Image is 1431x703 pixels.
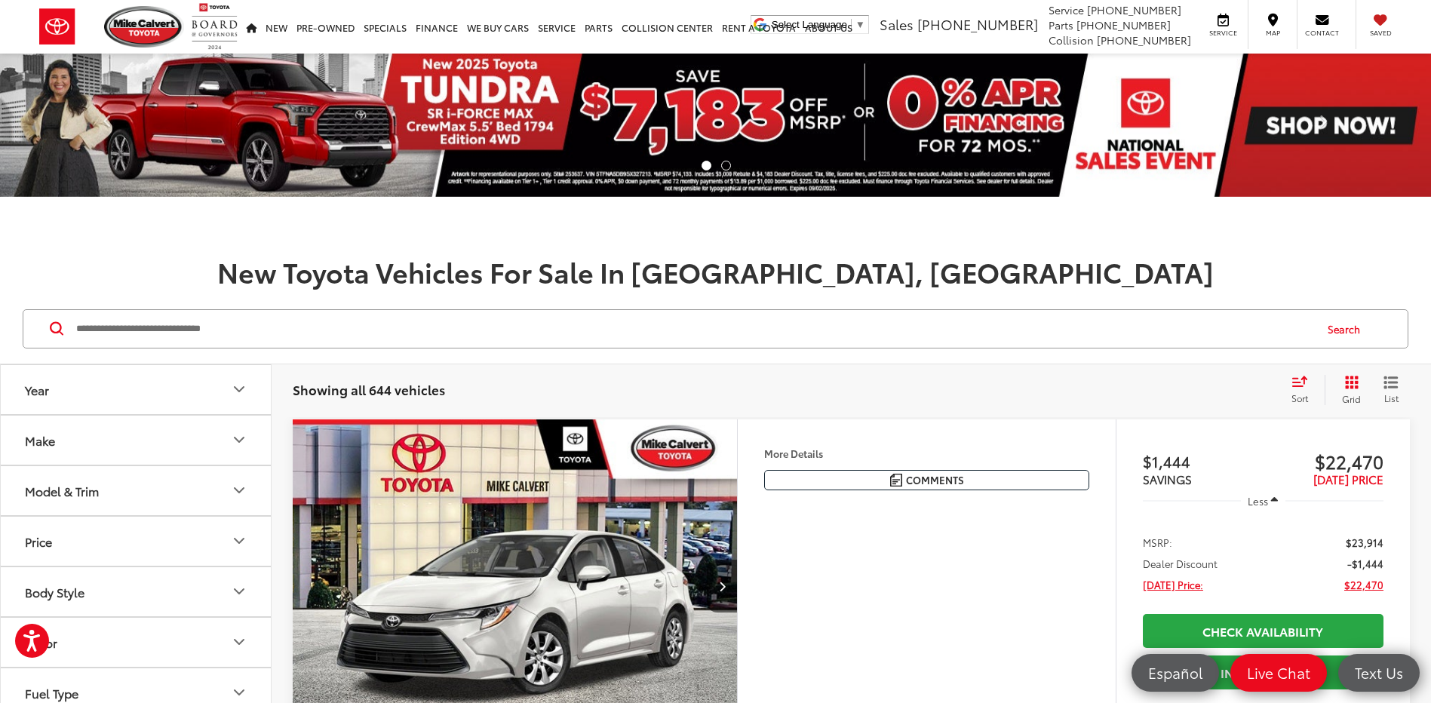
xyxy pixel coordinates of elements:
input: Search by Make, Model, or Keyword [75,311,1313,347]
button: Grid View [1325,375,1372,405]
span: Comments [906,473,964,487]
span: Service [1049,2,1084,17]
span: [DATE] Price: [1143,577,1203,592]
button: Body StyleBody Style [1,567,272,616]
span: Grid [1342,392,1361,405]
span: [DATE] PRICE [1313,471,1383,487]
a: Live Chat [1230,654,1327,692]
span: Map [1256,28,1289,38]
span: [PHONE_NUMBER] [1087,2,1181,17]
span: Showing all 644 vehicles [293,380,445,398]
span: Live Chat [1239,663,1318,682]
span: Collision [1049,32,1094,48]
span: Text Us [1347,663,1411,682]
button: Search [1313,310,1382,348]
span: $23,914 [1346,535,1383,550]
span: Less [1248,494,1268,508]
span: ▼ [855,19,865,30]
button: Select sort value [1284,375,1325,405]
div: Price [230,532,248,550]
div: Model & Trim [25,484,99,498]
span: Dealer Discount [1143,556,1218,571]
span: Español [1141,663,1210,682]
div: Body Style [230,582,248,600]
button: MakeMake [1,416,272,465]
span: Saved [1364,28,1397,38]
button: Model & TrimModel & Trim [1,466,272,515]
div: Year [25,382,49,397]
img: Mike Calvert Toyota [104,6,184,48]
button: ColorColor [1,618,272,667]
div: Price [25,534,52,548]
button: Comments [764,470,1089,490]
span: [PHONE_NUMBER] [1097,32,1191,48]
span: List [1383,391,1399,404]
div: Make [25,433,55,447]
span: Parts [1049,17,1073,32]
div: Fuel Type [25,686,78,700]
span: MSRP: [1143,535,1172,550]
div: Body Style [25,585,84,599]
a: Text Us [1338,654,1420,692]
span: -$1,444 [1347,556,1383,571]
span: Service [1206,28,1240,38]
div: Make [230,431,248,449]
span: $22,470 [1263,450,1383,472]
span: Sort [1291,391,1308,404]
span: $1,444 [1143,450,1264,472]
button: Less [1241,487,1286,514]
div: Year [230,380,248,398]
div: Color [230,633,248,651]
h4: More Details [764,448,1089,459]
button: PricePrice [1,517,272,566]
span: $22,470 [1344,577,1383,592]
span: SAVINGS [1143,471,1192,487]
button: YearYear [1,365,272,414]
a: Español [1132,654,1219,692]
span: Contact [1305,28,1339,38]
div: Fuel Type [230,683,248,701]
span: [PHONE_NUMBER] [1076,17,1171,32]
button: Next image [707,560,737,612]
span: Sales [880,14,914,34]
a: Check Availability [1143,614,1383,648]
img: Comments [890,474,902,487]
button: List View [1372,375,1410,405]
span: [PHONE_NUMBER] [917,14,1038,34]
div: Model & Trim [230,481,248,499]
